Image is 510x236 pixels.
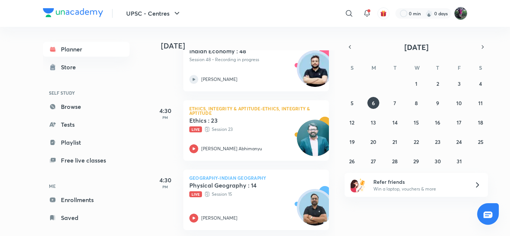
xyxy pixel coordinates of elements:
[189,106,323,115] p: Ethics, Integrity & Aptitude-Ethics, Integrity & Aptitude
[414,138,419,145] abbr: October 22, 2025
[389,116,401,128] button: October 14, 2025
[43,99,130,114] a: Browse
[43,153,130,168] a: Free live classes
[478,100,483,107] abbr: October 11, 2025
[189,56,307,63] p: Session 48 • Recording in progress
[43,180,130,192] h6: ME
[372,100,375,107] abbr: October 6, 2025
[43,60,130,75] a: Store
[394,64,397,71] abbr: Tuesday
[456,138,462,145] abbr: October 24, 2025
[413,158,419,165] abbr: October 29, 2025
[415,100,418,107] abbr: October 8, 2025
[189,182,282,189] h5: Physical Geography : 14
[458,80,461,87] abbr: October 3, 2025
[435,138,441,145] abbr: October 23, 2025
[346,116,358,128] button: October 12, 2025
[475,78,486,89] button: October 4, 2025
[432,78,444,89] button: October 2, 2025
[371,64,376,71] abbr: Monday
[367,116,379,128] button: October 13, 2025
[436,100,439,107] abbr: October 9, 2025
[349,119,354,126] abbr: October 12, 2025
[371,158,376,165] abbr: October 27, 2025
[394,100,396,107] abbr: October 7, 2025
[43,192,130,207] a: Enrollments
[377,7,389,19] button: avatar
[150,176,180,185] h5: 4:30
[410,97,422,109] button: October 8, 2025
[475,97,486,109] button: October 11, 2025
[392,138,397,145] abbr: October 21, 2025
[414,119,419,126] abbr: October 15, 2025
[389,155,401,167] button: October 28, 2025
[189,126,202,132] span: Live
[432,116,444,128] button: October 16, 2025
[475,116,486,128] button: October 18, 2025
[425,10,433,17] img: streak
[43,42,130,57] a: Planner
[432,97,444,109] button: October 9, 2025
[189,47,282,55] h5: Indian Economy : 48
[432,155,444,167] button: October 30, 2025
[370,138,376,145] abbr: October 20, 2025
[415,80,417,87] abbr: October 1, 2025
[478,138,483,145] abbr: October 25, 2025
[351,177,366,192] img: referral
[61,63,80,72] div: Store
[475,136,486,148] button: October 25, 2025
[453,155,465,167] button: October 31, 2025
[43,86,130,99] h6: SELF STUDY
[122,6,186,21] button: UPSC - Centres
[453,116,465,128] button: October 17, 2025
[436,64,439,71] abbr: Thursday
[189,117,282,124] h5: Ethics : 23
[479,64,482,71] abbr: Saturday
[43,135,130,150] a: Playlist
[410,78,422,89] button: October 1, 2025
[201,76,237,83] p: [PERSON_NAME]
[189,191,307,198] p: Session 15
[456,100,462,107] abbr: October 10, 2025
[453,136,465,148] button: October 24, 2025
[435,119,440,126] abbr: October 16, 2025
[457,119,461,126] abbr: October 17, 2025
[201,145,262,152] p: [PERSON_NAME] Abhimanyu
[349,158,355,165] abbr: October 26, 2025
[43,210,130,225] a: Saved
[380,10,387,17] img: avatar
[479,80,482,87] abbr: October 4, 2025
[458,64,461,71] abbr: Friday
[404,42,429,52] span: [DATE]
[410,155,422,167] button: October 29, 2025
[367,155,379,167] button: October 27, 2025
[189,176,323,180] p: Geography-Indian Geography
[432,136,444,148] button: October 23, 2025
[150,106,180,115] h5: 4:30
[349,138,355,145] abbr: October 19, 2025
[436,80,439,87] abbr: October 2, 2025
[150,185,180,189] p: PM
[454,7,467,20] img: Ravishekhar Kumar
[453,78,465,89] button: October 3, 2025
[189,191,202,197] span: Live
[201,215,237,221] p: [PERSON_NAME]
[414,64,420,71] abbr: Wednesday
[346,136,358,148] button: October 19, 2025
[43,8,103,19] a: Company Logo
[435,158,441,165] abbr: October 30, 2025
[392,158,398,165] abbr: October 28, 2025
[346,97,358,109] button: October 5, 2025
[410,136,422,148] button: October 22, 2025
[351,64,354,71] abbr: Sunday
[478,119,483,126] abbr: October 18, 2025
[392,119,398,126] abbr: October 14, 2025
[346,155,358,167] button: October 26, 2025
[457,158,462,165] abbr: October 31, 2025
[355,42,478,52] button: [DATE]
[373,178,465,186] h6: Refer friends
[161,41,336,50] h4: [DATE]
[373,186,465,192] p: Win a laptop, vouchers & more
[150,115,180,120] p: PM
[351,100,354,107] abbr: October 5, 2025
